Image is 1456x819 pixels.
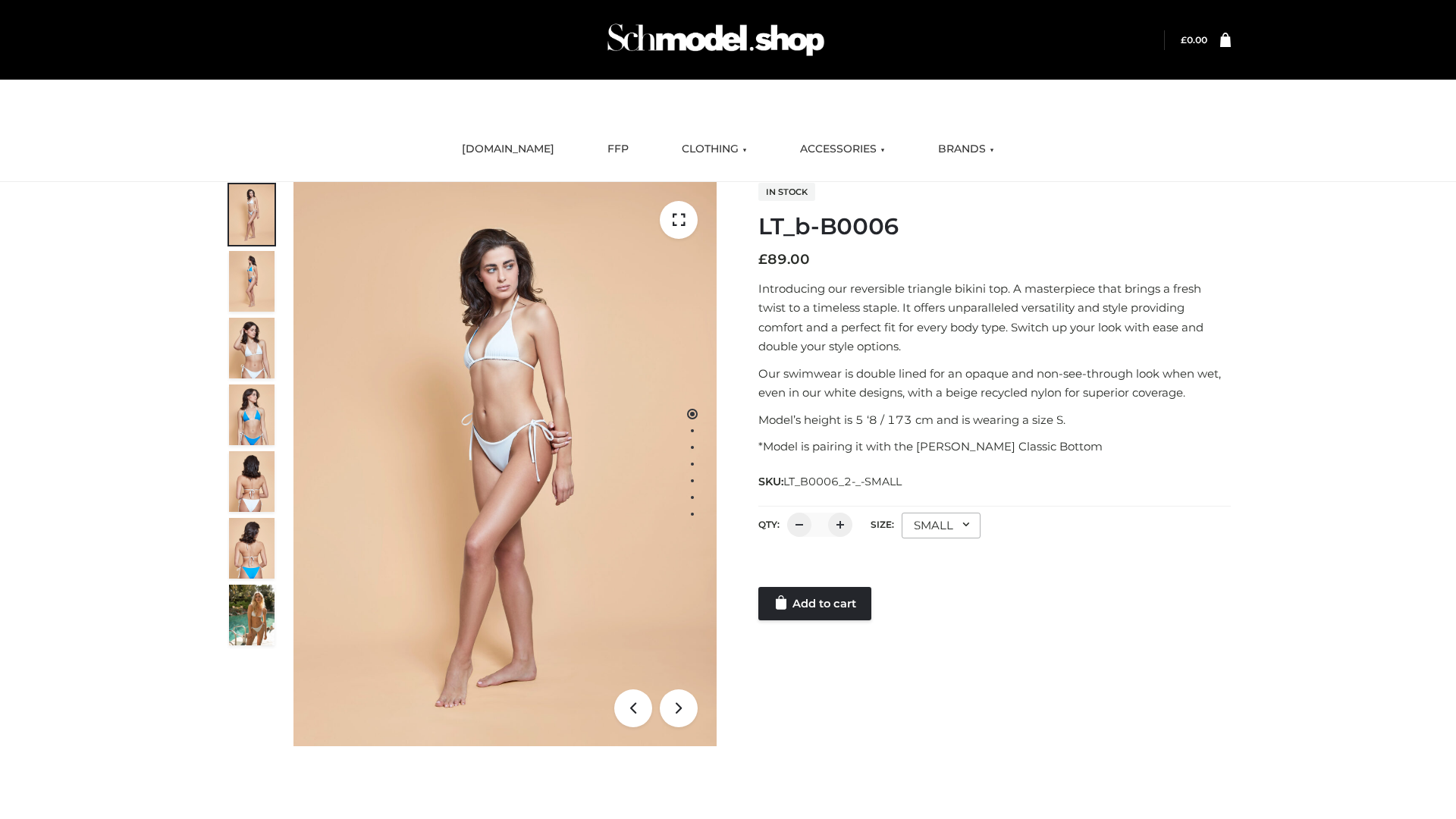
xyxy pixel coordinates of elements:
[670,133,758,166] a: CLOTHING
[783,475,902,488] span: LT_B0006_2-_-SMALL
[1181,34,1207,45] bdi: 0.00
[758,251,810,268] bdi: 89.00
[596,133,640,166] a: FFP
[758,519,780,530] label: QTY:
[758,410,1231,430] p: Model’s height is 5 ‘8 / 173 cm and is wearing a size S.
[229,451,275,512] img: ArielClassicBikiniTop_CloudNine_AzureSky_OW114ECO_7-scaled.jpg
[1181,34,1187,45] span: £
[758,251,767,268] span: £
[229,384,275,445] img: ArielClassicBikiniTop_CloudNine_AzureSky_OW114ECO_4-scaled.jpg
[758,587,871,620] a: Add to cart
[229,318,275,378] img: ArielClassicBikiniTop_CloudNine_AzureSky_OW114ECO_3-scaled.jpg
[1181,34,1207,45] a: £0.00
[229,585,275,645] img: Arieltop_CloudNine_AzureSky2.jpg
[229,184,275,245] img: ArielClassicBikiniTop_CloudNine_AzureSky_OW114ECO_1-scaled.jpg
[229,518,275,579] img: ArielClassicBikiniTop_CloudNine_AzureSky_OW114ECO_8-scaled.jpg
[758,183,815,201] span: In stock
[902,513,981,538] div: SMALL
[293,182,717,746] img: ArielClassicBikiniTop_CloudNine_AzureSky_OW114ECO_1
[927,133,1006,166] a: BRANDS
[758,279,1231,356] p: Introducing our reversible triangle bikini top. A masterpiece that brings a fresh twist to a time...
[450,133,566,166] a: [DOMAIN_NAME]
[758,437,1231,457] p: *Model is pairing it with the [PERSON_NAME] Classic Bottom
[229,251,275,312] img: ArielClassicBikiniTop_CloudNine_AzureSky_OW114ECO_2-scaled.jpg
[602,10,830,70] img: Schmodel Admin 964
[758,472,903,491] span: SKU:
[758,213,1231,240] h1: LT_b-B0006
[758,364,1231,403] p: Our swimwear is double lined for an opaque and non-see-through look when wet, even in our white d...
[871,519,894,530] label: Size:
[789,133,896,166] a: ACCESSORIES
